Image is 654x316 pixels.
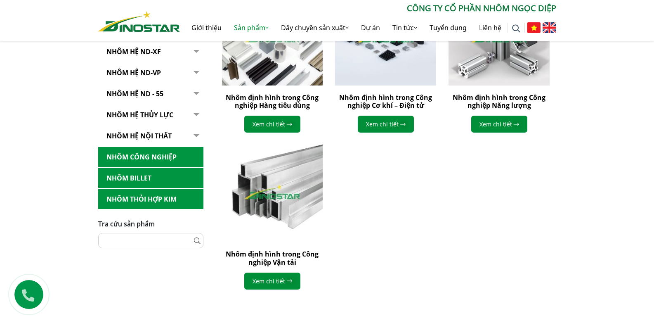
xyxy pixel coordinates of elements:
[339,93,432,110] a: Nhôm định hình trong Công nghiệp Cơ khí – Điện tử
[222,141,323,242] img: Nhôm định hình trong Công nghiệp Vận tải
[275,14,355,41] a: Dây chuyền sản xuất
[423,14,473,41] a: Tuyển dụng
[98,219,155,228] span: Tra cứu sản phẩm
[98,105,203,125] a: Nhôm hệ thủy lực
[185,14,228,41] a: Giới thiệu
[98,63,203,83] a: Nhôm Hệ ND-VP
[512,24,520,33] img: search
[244,273,300,290] a: Xem chi tiết
[244,116,300,133] a: Xem chi tiết
[98,11,180,32] img: Nhôm Dinostar
[471,116,527,133] a: Xem chi tiết
[527,22,541,33] img: Tiếng Việt
[473,14,508,41] a: Liên hệ
[228,14,275,41] a: Sản phẩm
[355,14,386,41] a: Dự án
[358,116,414,133] a: Xem chi tiết
[453,93,545,110] a: Nhôm định hình trong Công nghiệp Năng lượng
[98,126,203,146] a: Nhôm hệ nội thất
[98,84,203,104] a: NHÔM HỆ ND - 55
[98,168,203,188] a: Nhôm Billet
[543,22,556,33] img: English
[180,2,556,14] p: CÔNG TY CỔ PHẦN NHÔM NGỌC DIỆP
[98,147,203,167] a: Nhôm Công nghiệp
[226,93,319,110] a: Nhôm định hình trong Công nghiệp Hàng tiêu dùng
[98,189,203,209] a: Nhôm Thỏi hợp kim
[386,14,423,41] a: Tin tức
[98,42,203,62] a: Nhôm Hệ ND-XF
[226,249,319,266] a: Nhôm định hình trong Công nghiệp Vận tải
